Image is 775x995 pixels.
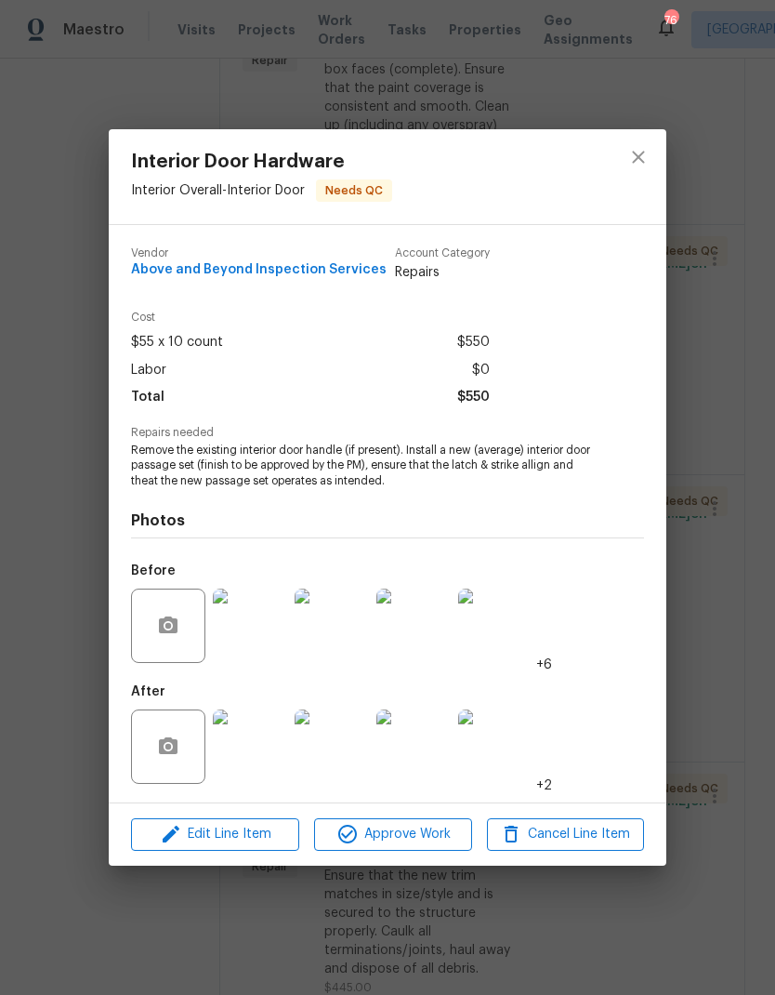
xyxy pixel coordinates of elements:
span: $550 [457,329,490,356]
span: Cost [131,312,490,324]
span: $55 x 10 count [131,329,223,356]
div: 76 [664,11,677,30]
span: Repairs [395,263,490,282]
span: Edit Line Item [137,823,294,846]
span: Labor [131,357,166,384]
span: $550 [457,384,490,411]
h5: Before [131,564,176,577]
span: +6 [536,656,552,674]
h4: Photos [131,511,644,530]
span: Interior Overall - Interior Door [131,184,305,197]
button: Approve Work [314,818,471,851]
span: Repairs needed [131,427,644,439]
span: Account Category [395,247,490,259]
h5: After [131,685,165,698]
span: Needs QC [318,181,390,200]
button: Edit Line Item [131,818,299,851]
span: +2 [536,776,552,795]
span: Remove the existing interior door handle (if present). Install a new (average) interior door pass... [131,443,593,489]
span: $0 [472,357,490,384]
span: Total [131,384,164,411]
button: Cancel Line Item [487,818,644,851]
button: close [616,135,661,179]
span: Approve Work [320,823,466,846]
span: Interior Door Hardware [131,152,392,172]
span: Above and Beyond Inspection Services [131,263,387,277]
span: Vendor [131,247,387,259]
span: Cancel Line Item [493,823,638,846]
